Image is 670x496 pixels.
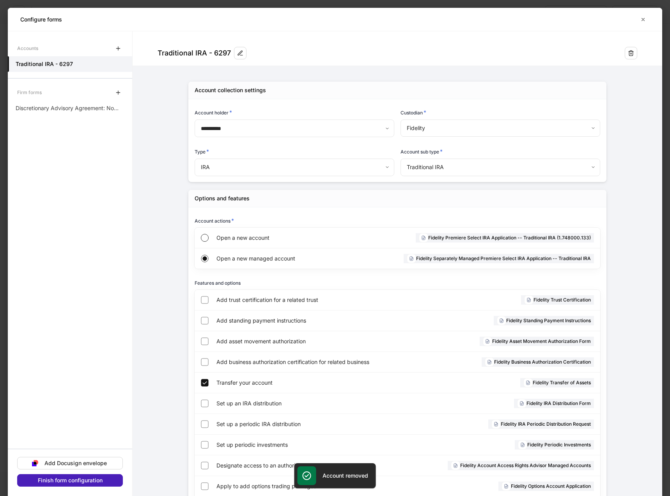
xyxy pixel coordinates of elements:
[404,254,594,263] div: Fidelity Separately Managed Premiere Select IRA Application -- Traditional IRA
[195,279,241,287] h6: Features and options
[17,457,123,469] button: Add Docusign envelope
[16,104,120,112] p: Discretionary Advisory Agreement: Non-Wrap Fee
[20,16,62,23] h5: Configure forms
[8,56,132,72] a: Traditional IRA - 6297
[506,317,591,324] h6: Fidelity Standing Payment Instructions
[401,109,426,116] h6: Custodian
[401,120,600,137] div: Fidelity
[401,148,443,155] h6: Account sub type
[416,233,594,243] div: Fidelity Premiere Select IRA Application -- Traditional IRA (1.748000.133)
[16,60,73,68] h5: Traditional IRA - 6297
[323,472,368,480] h5: Account removed
[460,462,591,469] h6: Fidelity Account Access Rights Advisor Managed Accounts
[17,474,123,487] button: Finish form configuration
[216,462,385,469] span: Designate access to an authorized third party
[195,109,232,116] h6: Account holder
[195,217,234,225] h6: Account actions
[526,400,591,407] h6: Fidelity IRA Distribution Form
[216,441,395,449] span: Set up periodic investments
[216,358,419,366] span: Add business authorization certification for related business
[501,420,591,428] h6: Fidelity IRA Periodic Distribution Request
[492,337,591,345] h6: Fidelity Asset Movement Authorization Form
[216,296,413,304] span: Add trust certification for a related trust
[195,159,394,176] div: IRA
[38,478,103,483] div: Finish form configuration
[216,234,337,242] span: Open a new account
[534,296,591,303] h6: Fidelity Trust Certification
[158,48,231,58] div: Traditional IRA - 6297
[527,441,591,448] h6: Fidelity Periodic Investments
[511,482,591,490] h6: Fidelity Options Account Application
[216,420,388,428] span: Set up a periodic IRA distribution
[216,482,401,490] span: Apply to add options trading privileges
[44,460,107,466] div: Add Docusign envelope
[8,100,132,116] a: Discretionary Advisory Agreement: Non-Wrap Fee
[17,41,38,55] div: Accounts
[195,86,266,94] div: Account collection settings
[216,400,392,407] span: Set up an IRA distribution
[401,159,600,176] div: Traditional IRA
[216,317,394,325] span: Add standing payment instructions
[17,86,42,99] div: Firm forms
[533,379,591,386] h6: Fidelity Transfer of Assets
[195,194,250,202] div: Options and features
[216,337,386,345] span: Add asset movement authorization
[195,148,209,155] h6: Type
[216,255,343,262] span: Open a new managed account
[216,379,390,387] span: Transfer your account
[494,358,591,366] h6: Fidelity Business Authorization Certification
